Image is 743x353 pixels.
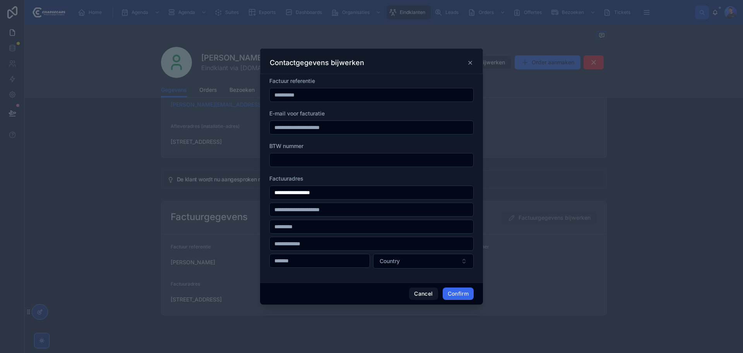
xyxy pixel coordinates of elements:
button: Select Button [373,254,474,269]
span: BTW nummer [269,143,303,149]
button: Confirm [443,288,474,300]
span: Factuur referentie [269,77,315,84]
span: Factuuradres [269,175,303,182]
button: Cancel [409,288,438,300]
span: E-mail voor facturatie [269,110,325,117]
span: Country [380,257,400,265]
h3: Contactgegevens bijwerken [270,58,364,67]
